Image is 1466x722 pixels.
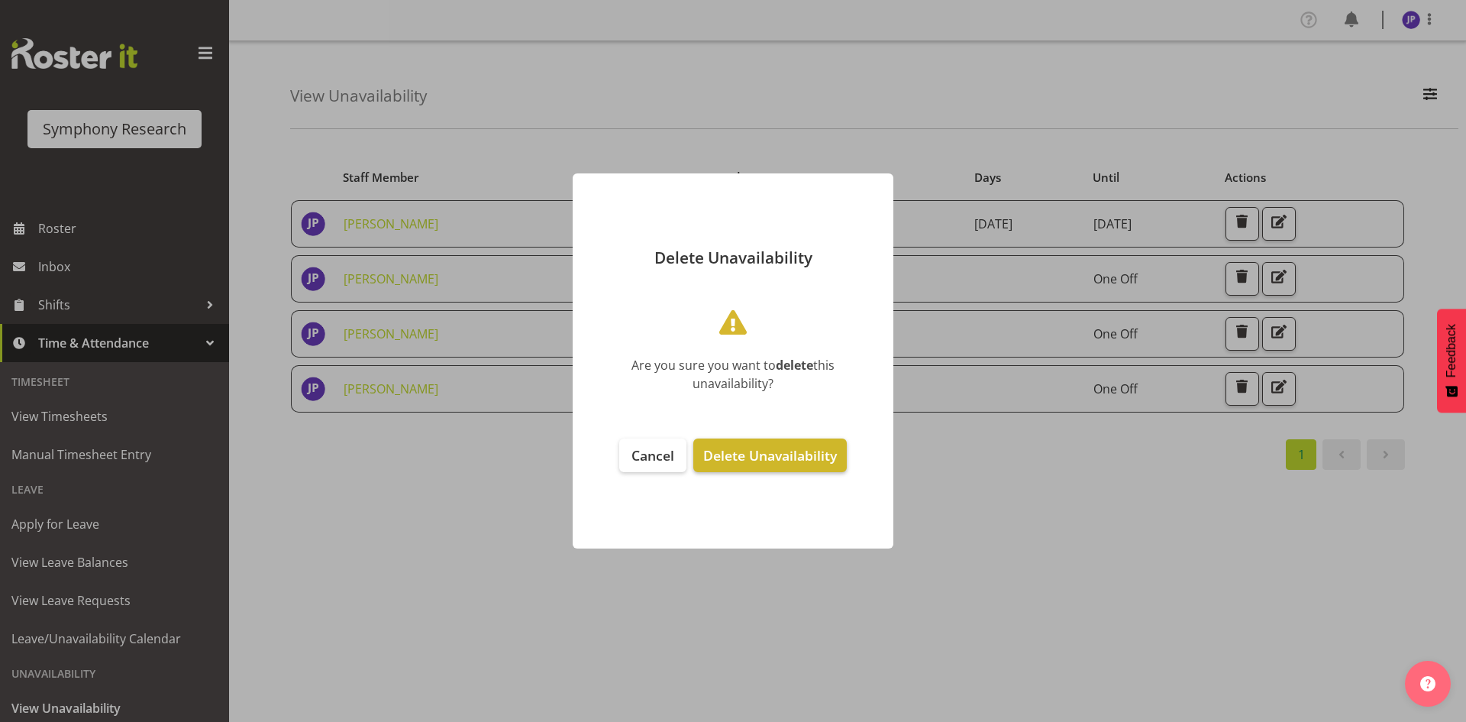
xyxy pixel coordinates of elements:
[776,357,813,374] b: delete
[1420,676,1435,691] img: help-xxl-2.png
[631,446,674,465] span: Cancel
[1437,309,1466,413] button: Feedback - Show survey
[596,356,870,393] div: Are you sure you want to this unavailability?
[693,439,847,472] button: Delete Unavailability
[588,250,878,266] p: Delete Unavailability
[1445,324,1458,377] span: Feedback
[619,439,686,472] button: Cancel
[703,446,837,465] span: Delete Unavailability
